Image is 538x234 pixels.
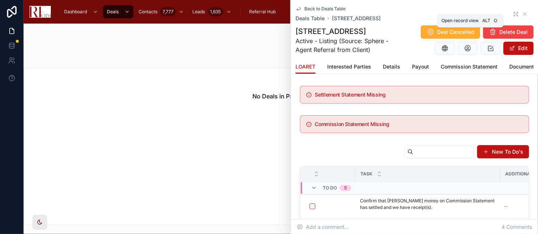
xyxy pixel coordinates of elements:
a: [STREET_ADDRESS] [332,15,381,22]
span: Referral Hub [249,9,276,15]
span: Alt [482,18,490,24]
a: Contacts7,777 [135,5,188,18]
div: scrollable content [57,4,509,20]
span: To Do [323,185,337,191]
a: Payout [412,60,429,75]
a: Deals Table [296,15,325,22]
a: Leads1,635 [189,5,235,18]
span: Task [360,171,373,177]
span: O [493,18,499,24]
a: LOARET [296,60,315,74]
div: -- [504,203,508,209]
h5: Commission Statement Missing [315,122,523,127]
span: Leads [193,9,205,15]
a: Dashboard [60,5,102,18]
span: LOARET [296,63,315,70]
div: 5 [344,185,347,191]
a: Deals [103,5,133,18]
h2: No Deals in Process [253,92,309,101]
h5: Settlement Statement Missing [315,92,523,97]
a: Referral Hub [246,5,281,18]
span: Payout [412,63,429,70]
button: Edit [503,42,534,55]
button: New To Do's [477,145,529,158]
a: Details [383,60,400,75]
div: 1,635 [208,7,223,16]
p: Confirm that [PERSON_NAME] money on Commission Statement has settled and we have receipt(s). [360,198,496,211]
span: Contacts [139,9,157,15]
span: Dashboard [64,9,87,15]
a: Interested Parties [327,60,371,75]
img: App logo [29,6,51,18]
button: Deal Cancelled [421,25,480,39]
a: Documents [509,60,537,75]
a: Back to Deals Table [296,6,346,12]
span: Back to Deals Table [304,6,346,12]
span: Commission Statement [441,63,497,70]
span: Add a comment... [297,223,349,231]
span: Delete Deal [499,28,528,36]
span: Interested Parties [327,63,371,70]
span: Deals [107,9,119,15]
div: 7,777 [160,7,176,16]
h1: [STREET_ADDRESS] [296,26,398,36]
a: Commission Statement [441,60,497,75]
span: Details [383,63,400,70]
span: Active - Listing (Source: Sphere - Agent Referral from Client) [296,36,398,54]
span: Documents [509,63,537,70]
span: Open record view [441,18,479,24]
span: Deal Cancelled [437,28,474,36]
button: Delete Deal [483,25,534,39]
span: 4 Comments [502,223,532,231]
